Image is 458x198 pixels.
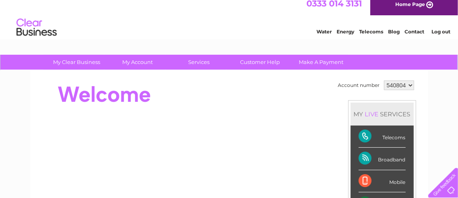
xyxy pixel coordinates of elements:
[336,78,382,92] td: Account number
[431,34,450,40] a: Log out
[388,34,400,40] a: Blog
[39,4,419,39] div: Clear Business is a trading name of Verastar Limited (registered in [GEOGRAPHIC_DATA] No. 3667643...
[359,126,406,148] div: Telecoms
[166,55,232,70] a: Services
[43,55,110,70] a: My Clear Business
[227,55,293,70] a: Customer Help
[351,103,414,126] div: MY SERVICES
[316,34,332,40] a: Water
[337,34,354,40] a: Energy
[16,21,57,45] img: logo.png
[359,170,406,192] div: Mobile
[288,55,354,70] a: Make A Payment
[405,34,424,40] a: Contact
[359,34,383,40] a: Telecoms
[105,55,171,70] a: My Account
[306,4,362,14] a: 0333 014 3131
[364,110,380,118] div: LIVE
[359,148,406,170] div: Broadband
